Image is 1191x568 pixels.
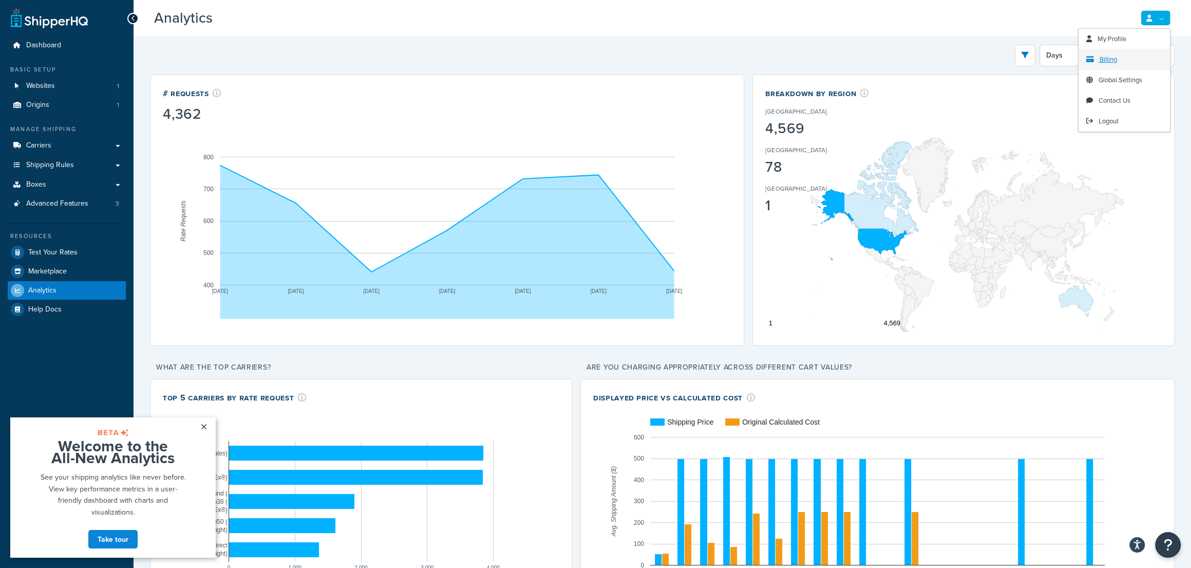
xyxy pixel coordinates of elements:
text: 100 [634,540,644,547]
a: Advanced Features3 [8,194,126,213]
span: Test Your Rates [28,248,78,257]
div: 4,569 [765,121,859,136]
svg: A chart. [163,123,731,319]
a: Contact Us [1079,90,1170,111]
div: 78 [765,160,859,174]
div: Manage Shipping [8,125,126,134]
div: 1 [765,198,859,213]
span: Boxes [26,180,46,189]
text: 400 [634,476,644,483]
text: Shipping Price [667,418,713,426]
div: Displayed Price vs Calculated Cost [593,392,755,404]
a: Dashboard [8,36,126,55]
a: Take tour [78,112,128,132]
text: 400 [203,281,214,288]
span: Billing [1100,54,1117,64]
a: My Profile [1079,29,1170,49]
button: Open Resource Center [1155,532,1181,558]
div: Top 5 Carriers by Rate Request [163,392,307,404]
span: Help Docs [28,305,62,314]
span: 3 [116,199,119,208]
text: [DATE] [666,288,683,294]
span: Carriers [26,141,51,150]
span: 1 [117,82,119,90]
span: Beta [215,14,250,26]
span: Advanced Features [26,199,88,208]
text: 600 [203,217,214,225]
a: Billing [1079,49,1170,70]
text: 600 [634,433,644,441]
button: open filter drawer [1015,45,1035,66]
svg: A chart. [765,138,1161,333]
text: [DATE] [515,288,531,294]
a: Global Settings [1079,70,1170,90]
span: Analytics [28,286,56,295]
h3: Analytics [154,10,1123,26]
a: Origins1 [8,96,126,115]
text: 500 [203,249,214,256]
p: [GEOGRAPHIC_DATA] [765,184,827,193]
text: [DATE] [212,288,229,294]
p: See your shipping analytics like never before. View key performance metrics in a user-friendly da... [28,54,178,100]
text: 1 [769,319,772,327]
text: 200 [634,519,644,526]
text: Original Calculated Cost [742,418,820,426]
span: Origins [26,101,49,109]
a: Carriers [8,136,126,155]
a: Analytics [8,281,126,300]
text: [DATE] [439,288,456,294]
text: [DATE] [363,288,380,294]
li: Advanced Features [8,194,126,213]
span: Marketplace [28,267,67,276]
p: [GEOGRAPHIC_DATA] [765,107,827,116]
a: Logout [1079,111,1170,132]
span: Dashboard [26,41,61,50]
div: Resources [8,232,126,241]
span: My Profile [1098,34,1126,44]
span: All-New Analytics [41,29,164,51]
text: Avg. Shipping Amount ($) [610,466,617,537]
a: Test Your Rates [8,243,126,262]
span: Shipping Rules [26,161,74,170]
a: Help Docs [8,300,126,319]
span: Websites [26,82,55,90]
span: 1 [117,101,119,109]
span: Global Settings [1099,75,1142,85]
div: 4,362 [163,107,221,121]
a: Boxes [8,175,126,194]
div: Basic Setup [8,65,126,74]
text: [DATE] [590,288,607,294]
text: 700 [203,186,214,193]
div: # Requests [163,87,221,99]
text: [DATE] [288,288,304,294]
div: Breakdown by Region [765,87,869,99]
text: 800 [203,153,214,160]
a: Websites1 [8,77,126,96]
p: Are you charging appropriately across different cart values? [580,360,1175,375]
text: 4,569 [884,319,901,327]
text: 300 [634,498,644,505]
text: 500 [634,455,644,462]
span: Contact Us [1099,96,1130,105]
a: Shipping Rules [8,156,126,175]
span: Welcome to the [48,17,158,40]
li: Websites [8,77,126,96]
p: [GEOGRAPHIC_DATA] [765,145,827,155]
text: Rate Requests [180,200,187,241]
li: Origins [8,96,126,115]
a: Marketplace [8,262,126,281]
